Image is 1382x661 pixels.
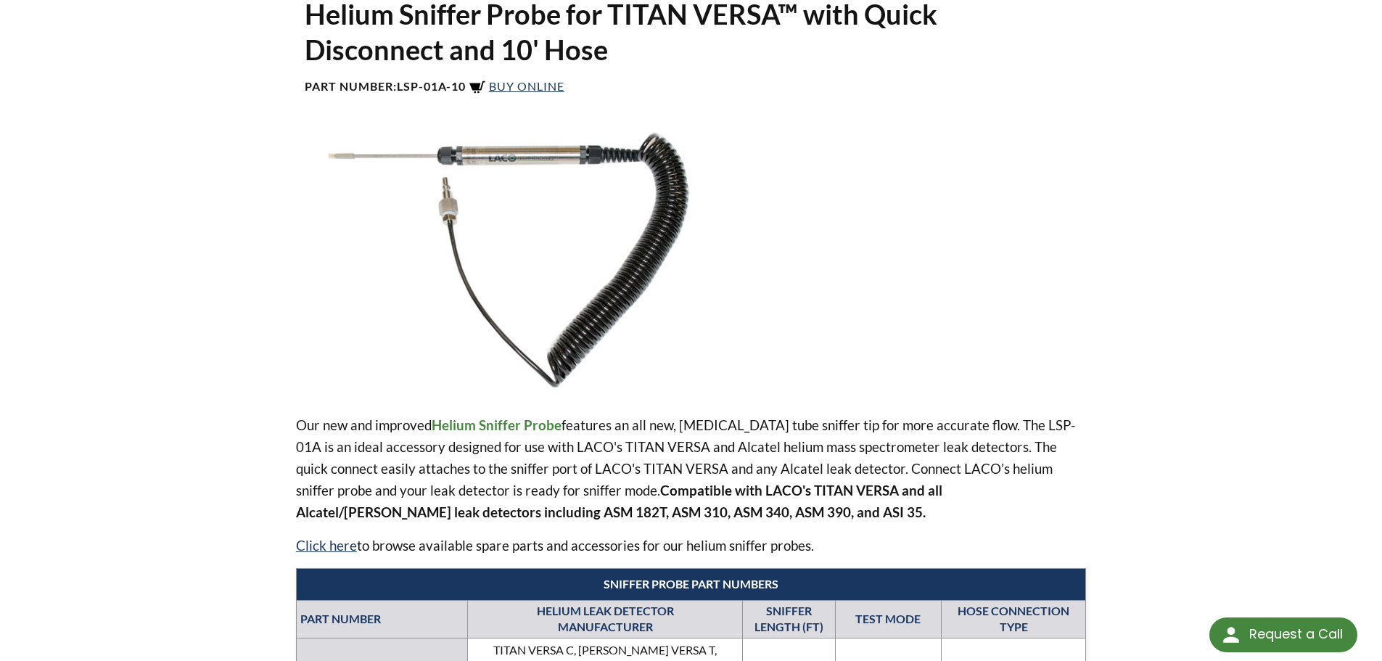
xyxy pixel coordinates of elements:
p: to browse available spare parts and accessories for our helium sniffer probes. [296,535,1087,557]
b: LSP-01A-10 [397,79,466,93]
a: Click here [296,537,357,554]
div: Request a Call [1209,617,1357,652]
a: Buy Online [469,79,564,93]
th: PART NUMBER [296,600,468,638]
img: Sniffer Probe, top view [296,131,759,391]
h4: Part Number: [305,79,1078,97]
th: HELIUM LEAK DETECTOR MANUFACTURER [468,600,743,638]
p: Our new and improved features an all new, [MEDICAL_DATA] tube sniffer tip for more accurate flow.... [296,414,1087,523]
div: Request a Call [1249,617,1343,651]
th: SNIFFER PROBE PART NUMBERS [296,569,1086,600]
th: HOSE CONNECTION TYPE [941,600,1085,638]
img: round button [1219,623,1243,646]
strong: Helium Sniffer Probe [432,416,562,433]
th: SNIFFER LENGTH (FT) [743,600,836,638]
span: Buy Online [489,79,564,93]
td: TEST MODE [835,600,941,638]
